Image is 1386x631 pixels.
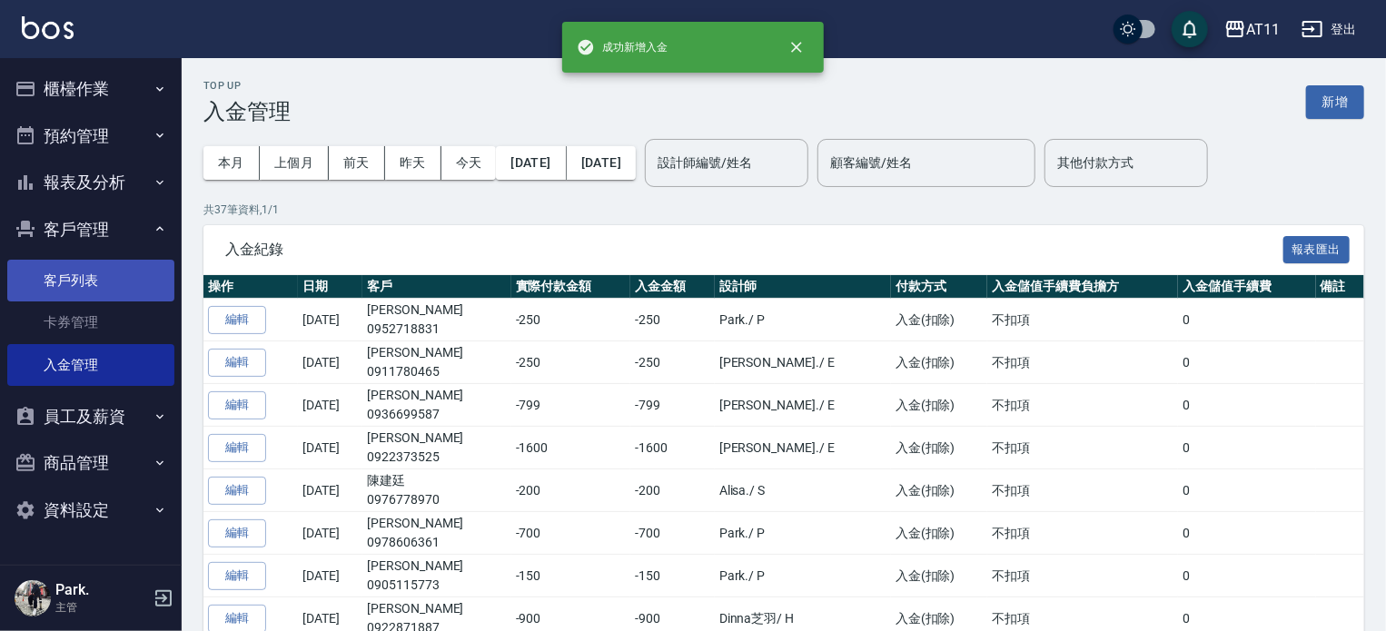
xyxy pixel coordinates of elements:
[7,301,174,343] a: 卡券管理
[987,299,1178,341] td: 不扣項
[715,512,891,555] td: Park. / P
[1306,85,1364,119] button: 新增
[630,555,714,597] td: -150
[891,427,987,469] td: 入金(扣除)
[7,260,174,301] a: 客戶列表
[298,427,362,469] td: [DATE]
[891,555,987,597] td: 入金(扣除)
[208,519,266,547] button: 編輯
[208,434,266,462] button: 編輯
[7,344,174,386] a: 入金管理
[1178,275,1315,299] th: 入金儲值手續費
[1217,11,1287,48] button: AT11
[1283,236,1351,264] button: 報表匯出
[362,427,510,469] td: [PERSON_NAME]
[298,275,362,299] th: 日期
[511,384,631,427] td: -799
[298,341,362,384] td: [DATE]
[203,99,291,124] h3: 入金管理
[987,512,1178,555] td: 不扣項
[329,146,385,180] button: 前天
[367,490,506,509] p: 0976778970
[630,512,714,555] td: -700
[367,362,506,381] p: 0911780465
[630,341,714,384] td: -250
[55,599,148,616] p: 主管
[511,275,631,299] th: 實際付款金額
[1294,13,1364,46] button: 登出
[715,427,891,469] td: [PERSON_NAME]. / E
[1178,427,1315,469] td: 0
[362,512,510,555] td: [PERSON_NAME]
[630,275,714,299] th: 入金金額
[891,469,987,512] td: 入金(扣除)
[208,477,266,505] button: 編輯
[891,299,987,341] td: 入金(扣除)
[385,146,441,180] button: 昨天
[367,320,506,339] p: 0952718831
[987,341,1178,384] td: 不扣項
[1283,240,1351,257] a: 報表匯出
[203,202,1364,218] p: 共 37 筆資料, 1 / 1
[298,384,362,427] td: [DATE]
[203,146,260,180] button: 本月
[7,159,174,206] button: 報表及分析
[630,427,714,469] td: -1600
[630,469,714,512] td: -200
[367,405,506,424] p: 0936699587
[7,113,174,160] button: 預約管理
[891,512,987,555] td: 入金(扣除)
[715,299,891,341] td: Park. / P
[441,146,497,180] button: 今天
[1246,18,1280,41] div: AT11
[987,469,1178,512] td: 不扣項
[55,581,148,599] h5: Park.
[715,469,891,512] td: Alisa. / S
[362,299,510,341] td: [PERSON_NAME]
[203,275,298,299] th: 操作
[496,146,566,180] button: [DATE]
[208,562,266,590] button: 編輯
[1178,512,1315,555] td: 0
[630,299,714,341] td: -250
[715,555,891,597] td: Park. / P
[511,427,631,469] td: -1600
[511,555,631,597] td: -150
[208,391,266,419] button: 編輯
[567,146,636,180] button: [DATE]
[298,469,362,512] td: [DATE]
[511,469,631,512] td: -200
[1172,11,1208,47] button: save
[15,580,51,616] img: Person
[260,146,329,180] button: 上個月
[203,80,291,92] h2: Top Up
[715,275,891,299] th: 設計師
[22,16,74,39] img: Logo
[208,306,266,334] button: 編輯
[715,384,891,427] td: [PERSON_NAME]. / E
[7,439,174,487] button: 商品管理
[362,384,510,427] td: [PERSON_NAME]
[208,349,266,377] button: 編輯
[987,555,1178,597] td: 不扣項
[298,299,362,341] td: [DATE]
[7,65,174,113] button: 櫃檯作業
[715,341,891,384] td: [PERSON_NAME]. / E
[7,393,174,440] button: 員工及薪資
[987,275,1178,299] th: 入金儲值手續費負擔方
[777,27,817,67] button: close
[511,512,631,555] td: -700
[367,533,506,552] p: 0978606361
[362,341,510,384] td: [PERSON_NAME]
[630,384,714,427] td: -799
[362,555,510,597] td: [PERSON_NAME]
[891,341,987,384] td: 入金(扣除)
[362,469,510,512] td: 陳建廷
[7,206,174,253] button: 客戶管理
[987,384,1178,427] td: 不扣項
[362,275,510,299] th: 客戶
[298,555,362,597] td: [DATE]
[7,487,174,534] button: 資料設定
[511,341,631,384] td: -250
[891,275,987,299] th: 付款方式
